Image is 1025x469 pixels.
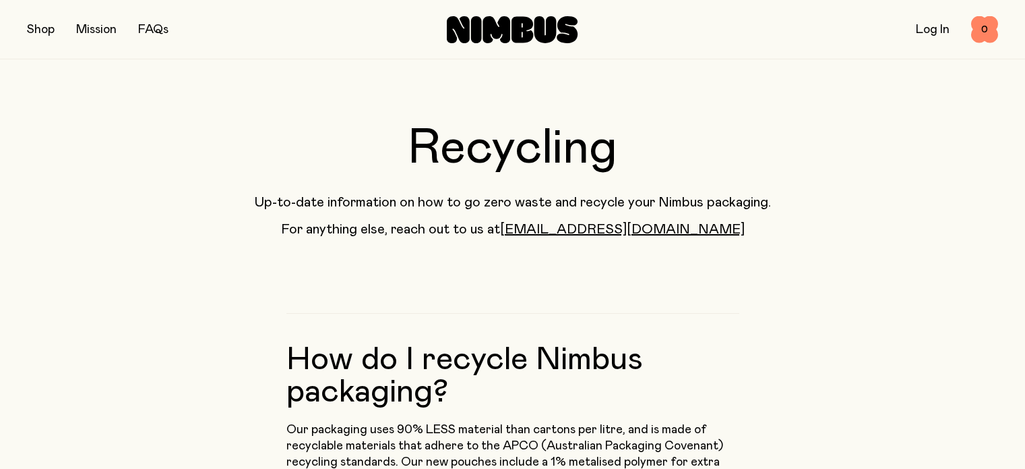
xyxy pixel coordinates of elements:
button: 0 [971,16,998,43]
p: Up-to-date information on how to go zero waste and recycle your Nimbus packaging. [27,194,998,211]
h1: Recycling [27,124,998,173]
a: Mission [76,24,117,36]
a: FAQs [138,24,168,36]
a: Log In [916,24,950,36]
p: For anything else, reach out to us at [27,221,998,238]
h2: How do I recycle Nimbus packaging? [286,313,739,408]
a: [EMAIL_ADDRESS][DOMAIN_NAME] [500,223,745,236]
